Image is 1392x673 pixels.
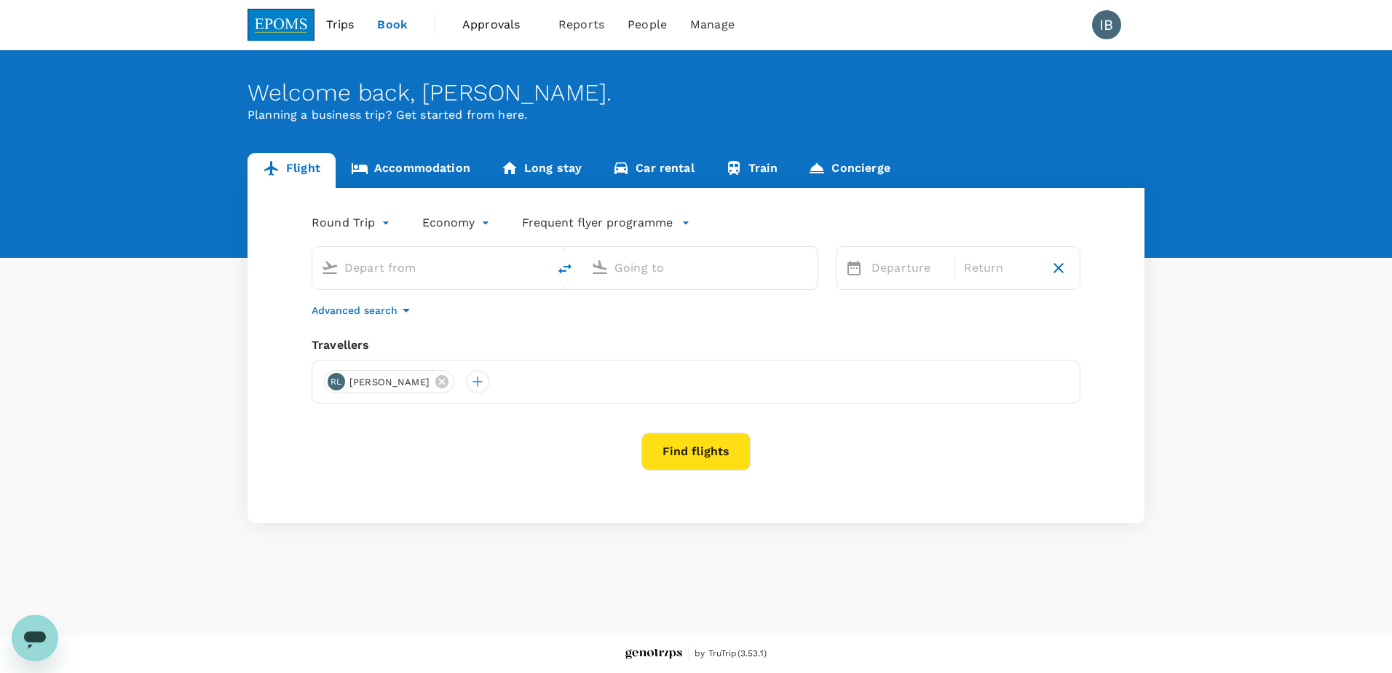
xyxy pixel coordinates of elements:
[248,79,1144,106] div: Welcome back , [PERSON_NAME] .
[312,302,415,319] button: Advanced search
[628,16,667,34] span: People
[558,16,604,34] span: Reports
[807,266,810,269] button: Open
[422,211,493,235] div: Economy
[344,256,517,279] input: Depart from
[336,153,486,188] a: Accommodation
[312,211,393,235] div: Round Trip
[710,153,794,188] a: Train
[326,16,355,34] span: Trips
[1092,10,1121,39] div: IB
[312,336,1080,354] div: Travellers
[695,647,767,661] span: by TruTrip ( 3.53.1 )
[248,9,315,41] img: EPOMS SDN BHD
[522,214,690,232] button: Frequent flyer programme
[248,153,336,188] a: Flight
[462,16,535,34] span: Approvals
[537,266,540,269] button: Open
[248,106,1144,124] p: Planning a business trip? Get started from here.
[486,153,597,188] a: Long stay
[547,251,582,286] button: delete
[377,16,408,34] span: Book
[522,214,673,232] p: Frequent flyer programme
[964,259,1038,277] p: Return
[793,153,905,188] a: Concierge
[324,370,454,393] div: RL[PERSON_NAME]
[328,373,345,390] div: RL
[597,153,710,188] a: Car rental
[614,256,787,279] input: Going to
[871,259,946,277] p: Departure
[312,303,398,318] p: Advanced search
[641,433,751,471] button: Find flights
[12,615,58,661] iframe: Button to launch messaging window
[690,16,735,34] span: Manage
[341,375,438,390] span: [PERSON_NAME]
[625,649,682,660] img: Genotrips - EPOMS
